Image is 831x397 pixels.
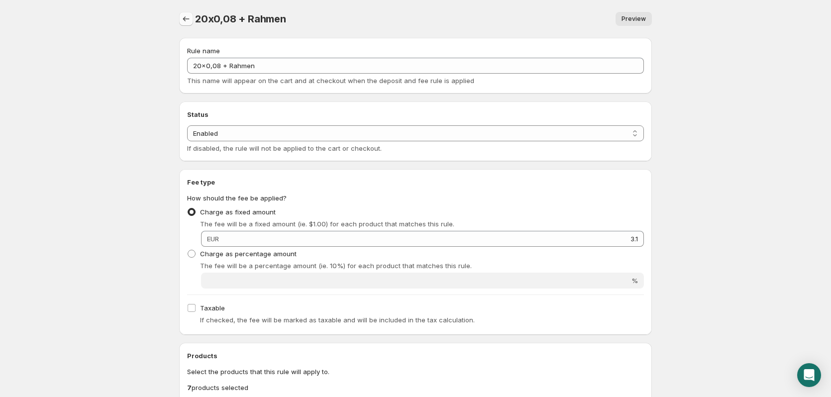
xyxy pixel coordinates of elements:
p: products selected [187,383,644,393]
span: EUR [207,235,219,243]
button: Settings [179,12,193,26]
span: The fee will be a fixed amount (ie. $1.00) for each product that matches this rule. [200,220,454,228]
span: If checked, the fee will be marked as taxable and will be included in the tax calculation. [200,316,475,324]
span: How should the fee be applied? [187,194,287,202]
h2: Products [187,351,644,361]
b: 7 [187,384,192,392]
p: Select the products that this rule will apply to. [187,367,644,377]
a: Preview [616,12,652,26]
h2: Fee type [187,177,644,187]
h2: Status [187,109,644,119]
span: Charge as fixed amount [200,208,276,216]
span: Rule name [187,47,220,55]
span: Taxable [200,304,225,312]
span: Charge as percentage amount [200,250,297,258]
p: The fee will be a percentage amount (ie. 10%) for each product that matches this rule. [200,261,644,271]
span: This name will appear on the cart and at checkout when the deposit and fee rule is applied [187,77,474,85]
span: Preview [622,15,646,23]
div: Open Intercom Messenger [797,363,821,387]
span: % [631,277,638,285]
span: If disabled, the rule will not be applied to the cart or checkout. [187,144,382,152]
span: 20x0,08 + Rahmen [195,13,286,25]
